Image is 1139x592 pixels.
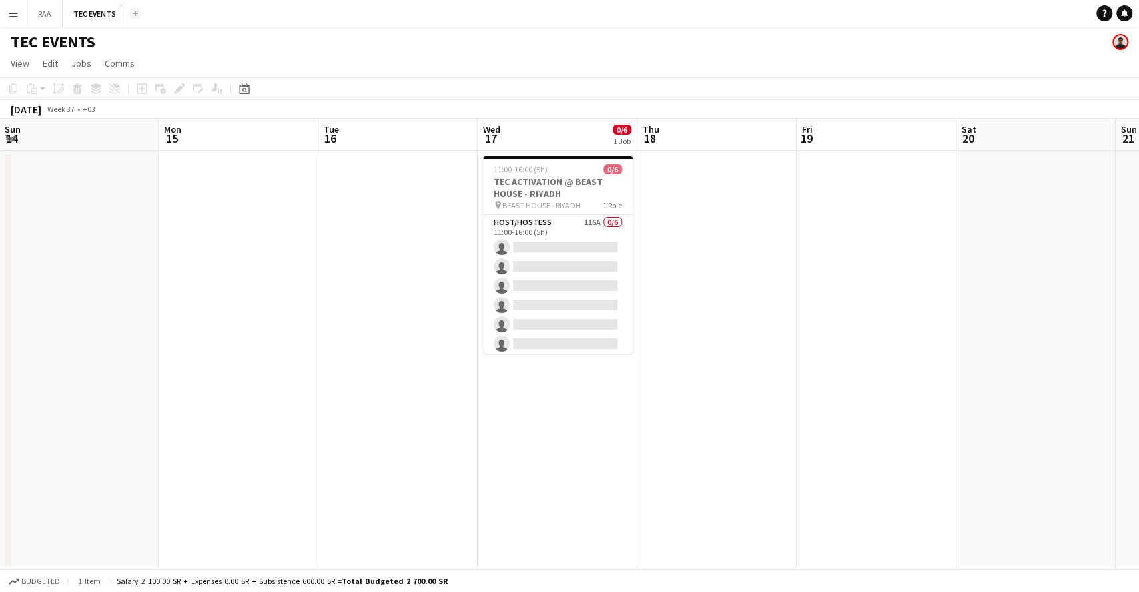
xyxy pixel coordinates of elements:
span: Thu [643,123,659,135]
span: Comms [105,57,135,69]
span: 11:00-16:00 (5h) [494,164,548,174]
span: Total Budgeted 2 700.00 SR [342,576,448,586]
span: Mon [164,123,181,135]
button: Budgeted [7,574,62,589]
div: 1 Job [613,136,631,146]
span: Edit [43,57,58,69]
h3: TEC ACTIVATION @ BEAST HOUSE - RIYADH [483,176,633,200]
div: +03 [83,104,95,114]
span: 20 [960,131,976,146]
span: 19 [800,131,813,146]
app-card-role: Host/Hostess116A0/611:00-16:00 (5h) [483,215,633,357]
button: RAA [27,1,63,27]
span: Tue [324,123,339,135]
a: Jobs [66,55,97,72]
h1: TEC EVENTS [11,32,95,52]
span: BEAST HOUSE - RIYADH [502,200,581,210]
app-user-avatar: Kenan Tesfaselase [1112,34,1128,50]
span: 15 [162,131,181,146]
button: TEC EVENTS [63,1,127,27]
span: Sun [1121,123,1137,135]
span: Fri [802,123,813,135]
span: Wed [483,123,500,135]
a: View [5,55,35,72]
span: 0/6 [603,164,622,174]
span: 21 [1119,131,1137,146]
span: Budgeted [21,577,60,586]
span: 1 Role [603,200,622,210]
app-job-card: 11:00-16:00 (5h)0/6TEC ACTIVATION @ BEAST HOUSE - RIYADH BEAST HOUSE - RIYADH1 RoleHost/Hostess11... [483,156,633,354]
div: Salary 2 100.00 SR + Expenses 0.00 SR + Subsistence 600.00 SR = [117,576,448,586]
span: 0/6 [613,125,631,135]
span: 17 [481,131,500,146]
span: Week 37 [44,104,77,114]
span: Jobs [71,57,91,69]
a: Edit [37,55,63,72]
span: 14 [3,131,21,146]
span: 18 [641,131,659,146]
span: 1 item [73,576,105,586]
span: 16 [322,131,339,146]
span: Sun [5,123,21,135]
div: [DATE] [11,103,41,116]
span: View [11,57,29,69]
a: Comms [99,55,140,72]
span: Sat [962,123,976,135]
